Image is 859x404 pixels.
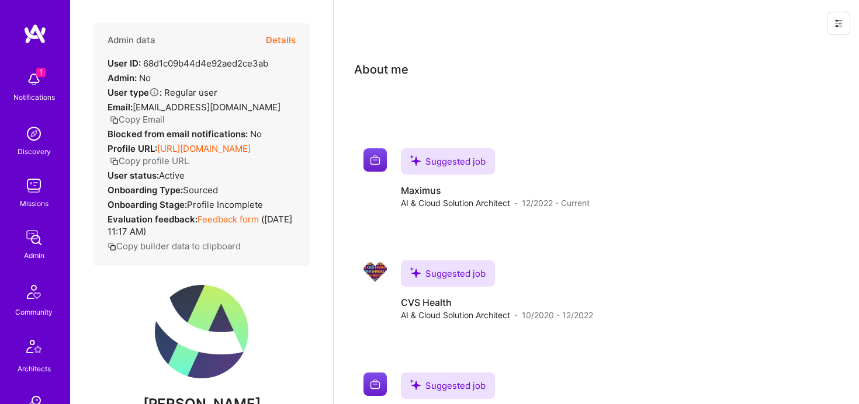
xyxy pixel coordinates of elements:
div: Discovery [18,145,51,158]
img: discovery [22,122,46,145]
div: ( [DATE] 11:17 AM ) [108,213,296,238]
div: Community [15,306,53,318]
i: icon SuggestedTeams [410,379,421,390]
div: No [108,72,151,84]
button: Details [266,23,296,57]
img: Architects [20,335,48,363]
i: icon SuggestedTeams [410,267,421,278]
button: Copy Email [110,113,165,126]
strong: User type : [108,87,162,98]
strong: Evaluation feedback: [108,214,198,225]
div: Suggested job [401,148,495,175]
div: Suggested job [401,372,495,399]
div: 68d1c09b44d4e92aed2ce3ab [108,57,268,69]
strong: Profile URL: [108,143,157,154]
button: Copy builder data to clipboard [108,240,241,252]
span: 1 [36,68,46,77]
div: Missions [20,197,49,210]
span: [EMAIL_ADDRESS][DOMAIN_NAME] [133,102,280,113]
strong: Onboarding Type: [108,184,183,196]
span: AI & Cloud Solution Architect [401,309,510,321]
div: Architects [18,363,51,375]
i: icon Copy [108,242,116,251]
img: Company logo [363,372,387,396]
strong: Admin: [108,72,137,83]
h4: CVS Health [401,296,593,309]
div: Admin [24,249,44,262]
a: Feedback form [198,214,259,225]
div: About me [354,61,408,78]
h4: Maximus [401,184,590,197]
strong: Blocked from email notifications: [108,128,250,140]
img: bell [22,68,46,91]
button: Copy profile URL [110,155,189,167]
img: User Avatar [155,285,248,378]
span: Profile Incomplete [187,199,263,210]
i: icon Copy [110,116,119,124]
span: 12/2022 - Current [522,197,590,209]
strong: Email: [108,102,133,113]
i: icon SuggestedTeams [410,155,421,166]
span: 10/2020 - 12/2022 [522,309,593,321]
strong: Onboarding Stage: [108,199,187,210]
span: sourced [183,184,218,196]
img: teamwork [22,174,46,197]
i: Help [149,87,160,97]
strong: User status: [108,170,159,181]
span: Active [159,170,185,181]
img: admin teamwork [22,226,46,249]
div: Notifications [13,91,55,103]
div: Regular user [108,86,217,99]
span: AI & Cloud Solution Architect [401,197,510,209]
i: icon Copy [110,157,119,166]
img: Company logo [363,148,387,172]
span: · [515,197,517,209]
img: Community [20,278,48,306]
h4: Admin data [108,35,155,46]
span: · [515,309,517,321]
strong: User ID: [108,58,141,69]
img: Company logo [363,260,387,284]
img: logo [23,23,47,44]
a: [URL][DOMAIN_NAME] [157,143,251,154]
div: No [108,128,262,140]
div: Suggested job [401,260,495,287]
